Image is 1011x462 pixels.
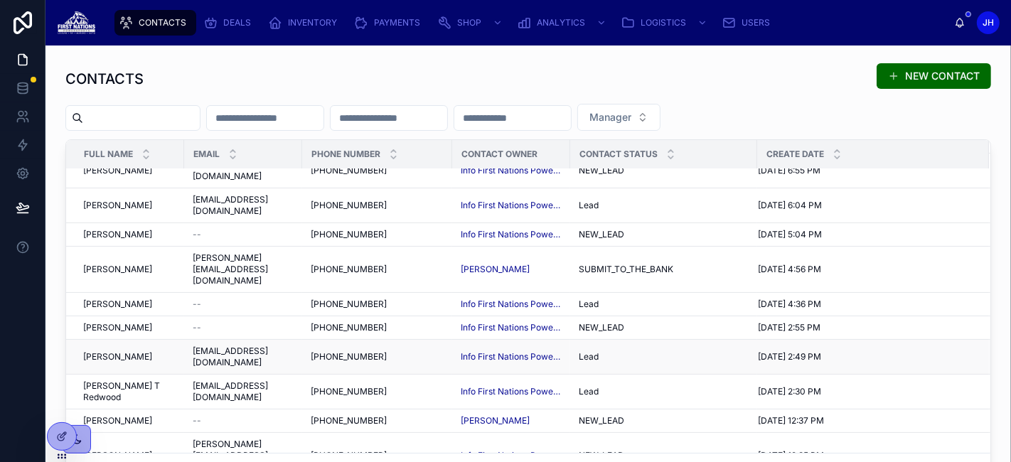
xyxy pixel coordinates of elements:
[83,450,152,461] span: [PERSON_NAME]
[461,149,537,160] span: Contact owner
[758,415,824,426] span: [DATE] 12:37 PM
[193,159,294,182] a: [EMAIL_ADDRESS][DOMAIN_NAME]
[579,264,673,275] span: SUBMIT_TO_THE_BANK
[457,17,481,28] span: SHOP
[83,380,176,403] a: [PERSON_NAME] T Redwood
[311,200,387,211] span: [PHONE_NUMBER]
[83,322,152,333] span: [PERSON_NAME]
[461,351,562,362] a: Info First Nations Powersports
[766,149,824,160] span: Create Date
[311,200,444,211] a: [PHONE_NUMBER]
[264,10,347,36] a: INVENTORY
[579,322,624,333] span: NEW_LEAD
[350,10,430,36] a: PAYMENTS
[579,450,749,461] a: NEW_LEAD
[758,299,972,310] a: [DATE] 4:36 PM
[758,200,822,211] span: [DATE] 6:04 PM
[579,165,749,176] a: NEW_LEAD
[223,17,251,28] span: DEALS
[758,229,822,240] span: [DATE] 5:04 PM
[589,110,631,124] span: Manager
[65,69,144,89] h1: CONTACTS
[579,415,749,426] a: NEW_LEAD
[83,200,176,211] a: [PERSON_NAME]
[461,415,562,426] a: [PERSON_NAME]
[461,299,562,310] a: Info First Nations Powersports
[758,229,972,240] a: [DATE] 5:04 PM
[461,450,562,461] a: Info First Nations Powersports
[461,264,530,275] a: [PERSON_NAME]
[579,299,599,310] span: Lead
[461,229,562,240] a: Info First Nations Powersports
[311,450,444,461] a: [PHONE_NUMBER]
[579,351,749,362] a: Lead
[311,386,444,397] a: [PHONE_NUMBER]
[83,165,176,176] a: [PERSON_NAME]
[288,17,337,28] span: INVENTORY
[758,200,972,211] a: [DATE] 6:04 PM
[311,229,444,240] a: [PHONE_NUMBER]
[758,450,824,461] span: [DATE] 12:35 PM
[139,17,186,28] span: CONTACTS
[311,415,387,426] span: [PHONE_NUMBER]
[461,165,562,176] a: Info First Nations Powersports
[311,165,387,176] span: [PHONE_NUMBER]
[193,252,294,286] span: [PERSON_NAME][EMAIL_ADDRESS][DOMAIN_NAME]
[83,415,152,426] span: [PERSON_NAME]
[114,10,196,36] a: CONTACTS
[193,299,294,310] a: --
[83,229,176,240] a: [PERSON_NAME]
[461,386,562,397] a: Info First Nations Powersports
[579,264,749,275] a: SUBMIT_TO_THE_BANK
[461,415,530,426] a: [PERSON_NAME]
[758,165,972,176] a: [DATE] 6:55 PM
[57,11,96,34] img: App logo
[433,10,510,36] a: SHOP
[193,345,294,368] a: [EMAIL_ADDRESS][DOMAIN_NAME]
[742,17,770,28] span: USERS
[579,200,749,211] a: Lead
[311,322,444,333] a: [PHONE_NUMBER]
[193,380,294,403] a: [EMAIL_ADDRESS][DOMAIN_NAME]
[877,63,991,89] button: NEW CONTACT
[193,322,201,333] span: --
[758,415,972,426] a: [DATE] 12:37 PM
[311,229,387,240] span: [PHONE_NUMBER]
[758,264,972,275] a: [DATE] 4:56 PM
[758,351,821,362] span: [DATE] 2:49 PM
[83,351,176,362] a: [PERSON_NAME]
[311,299,387,310] span: [PHONE_NUMBER]
[311,165,444,176] a: [PHONE_NUMBER]
[83,299,152,310] span: [PERSON_NAME]
[83,351,152,362] span: [PERSON_NAME]
[199,10,261,36] a: DEALS
[579,229,749,240] a: NEW_LEAD
[579,322,749,333] a: NEW_LEAD
[579,386,599,397] span: Lead
[579,299,749,310] a: Lead
[311,415,444,426] a: [PHONE_NUMBER]
[311,450,387,461] span: [PHONE_NUMBER]
[193,194,294,217] span: [EMAIL_ADDRESS][DOMAIN_NAME]
[758,165,820,176] span: [DATE] 6:55 PM
[193,229,294,240] a: --
[311,264,444,275] a: [PHONE_NUMBER]
[311,264,387,275] span: [PHONE_NUMBER]
[758,450,972,461] a: [DATE] 12:35 PM
[311,351,387,362] span: [PHONE_NUMBER]
[461,322,562,333] a: Info First Nations Powersports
